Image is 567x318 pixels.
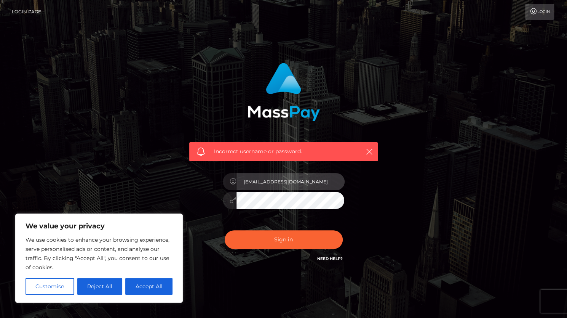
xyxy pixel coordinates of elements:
[225,230,343,249] button: Sign in
[26,222,172,231] p: We value your privacy
[26,235,172,272] p: We use cookies to enhance your browsing experience, serve personalised ads or content, and analys...
[317,256,343,261] a: Need Help?
[26,278,74,295] button: Customise
[236,173,345,190] input: Username...
[12,4,41,20] a: Login Page
[15,214,183,303] div: We value your privacy
[214,148,353,156] span: Incorrect username or password.
[125,278,172,295] button: Accept All
[77,278,123,295] button: Reject All
[525,4,554,20] a: Login
[248,63,320,121] img: MassPay Login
